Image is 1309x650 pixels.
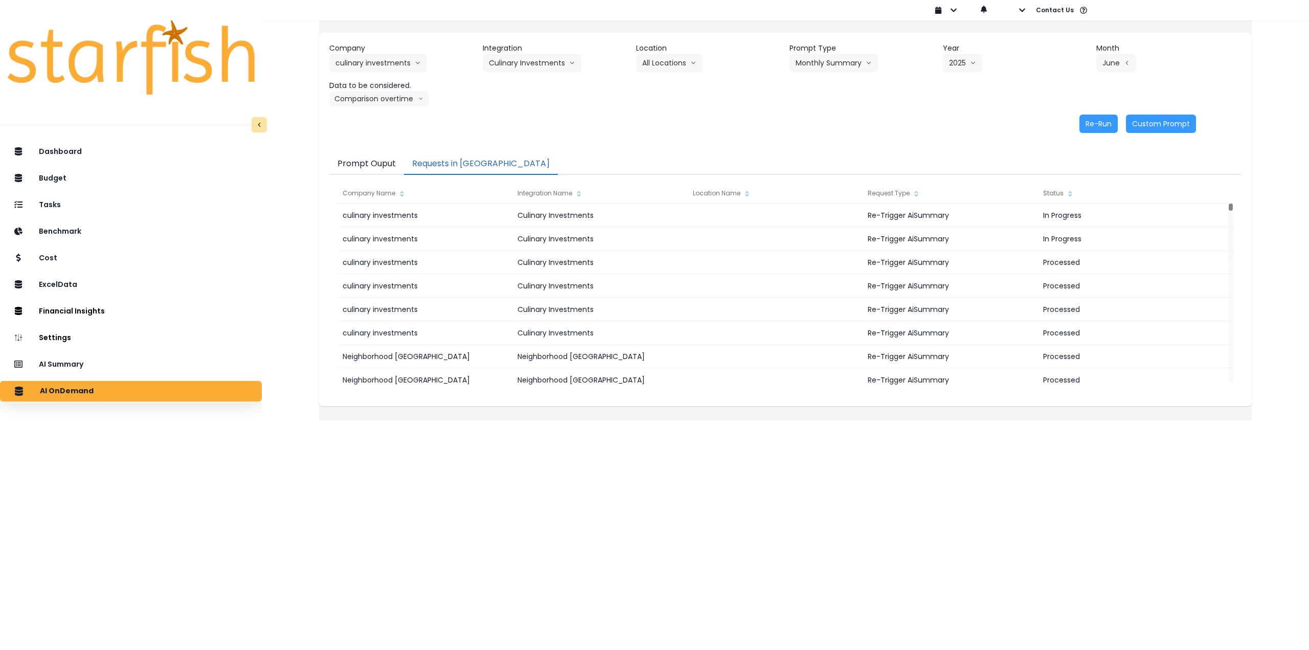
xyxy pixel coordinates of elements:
[1038,251,1212,274] div: Processed
[512,274,687,298] div: Culinary Investments
[1124,58,1130,68] svg: arrow left line
[1038,204,1212,227] div: In Progress
[418,94,423,104] svg: arrow down line
[337,251,512,274] div: culinary investments
[39,254,57,262] p: Cost
[1038,227,1212,251] div: In Progress
[329,43,475,54] header: Company
[863,368,1037,392] div: Re-Trigger AiSummary
[789,54,878,72] button: Monthly Summaryarrow down line
[337,368,512,392] div: Neighborhood [GEOGRAPHIC_DATA]
[1096,54,1136,72] button: Junearrow left line
[970,58,976,68] svg: arrow down line
[789,43,935,54] header: Prompt Type
[512,251,687,274] div: Culinary Investments
[329,80,475,91] header: Data to be considered.
[337,227,512,251] div: culinary investments
[866,58,872,68] svg: arrow down line
[1126,115,1196,133] button: Custom Prompt
[337,298,512,321] div: culinary investments
[943,43,1088,54] header: Year
[39,227,81,236] p: Benchmark
[329,91,428,106] button: Comparison overtimearrow down line
[863,251,1037,274] div: Re-Trigger AiSummary
[569,58,575,68] svg: arrow down line
[1038,183,1212,204] div: Status
[863,298,1037,321] div: Re-Trigger AiSummary
[40,387,94,396] p: AI OnDemand
[39,200,61,209] p: Tasks
[636,54,703,72] button: All Locationsarrow down line
[483,43,628,54] header: Integration
[337,321,512,345] div: culinary investments
[512,204,687,227] div: Culinary Investments
[1038,345,1212,368] div: Processed
[398,190,406,198] svg: sort
[512,321,687,345] div: Culinary Investments
[512,368,687,392] div: Neighborhood [GEOGRAPHIC_DATA]
[863,321,1037,345] div: Re-Trigger AiSummary
[512,298,687,321] div: Culinary Investments
[337,345,512,368] div: Neighborhood [GEOGRAPHIC_DATA]
[512,183,687,204] div: Integration Name
[1038,298,1212,321] div: Processed
[512,345,687,368] div: Neighborhood [GEOGRAPHIC_DATA]
[1038,368,1212,392] div: Processed
[39,280,77,289] p: ExcelData
[1038,321,1212,345] div: Processed
[575,190,583,198] svg: sort
[337,183,512,204] div: Company Name
[1079,115,1118,133] button: Re-Run
[39,360,83,369] p: AI Summary
[512,227,687,251] div: Culinary Investments
[863,204,1037,227] div: Re-Trigger AiSummary
[1066,190,1074,198] svg: sort
[743,190,751,198] svg: sort
[943,54,982,72] button: 2025arrow down line
[483,54,581,72] button: Culinary Investmentsarrow down line
[404,153,558,175] button: Requests in [GEOGRAPHIC_DATA]
[1096,43,1242,54] header: Month
[329,153,404,175] button: Prompt Ouput
[863,345,1037,368] div: Re-Trigger AiSummary
[863,227,1037,251] div: Re-Trigger AiSummary
[690,58,696,68] svg: arrow down line
[337,204,512,227] div: culinary investments
[39,174,66,183] p: Budget
[1038,274,1212,298] div: Processed
[636,43,781,54] header: Location
[39,147,82,156] p: Dashboard
[337,274,512,298] div: culinary investments
[863,274,1037,298] div: Re-Trigger AiSummary
[688,183,862,204] div: Location Name
[415,58,421,68] svg: arrow down line
[329,54,427,72] button: culinary investmentsarrow down line
[863,183,1037,204] div: Request Type
[912,190,920,198] svg: sort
